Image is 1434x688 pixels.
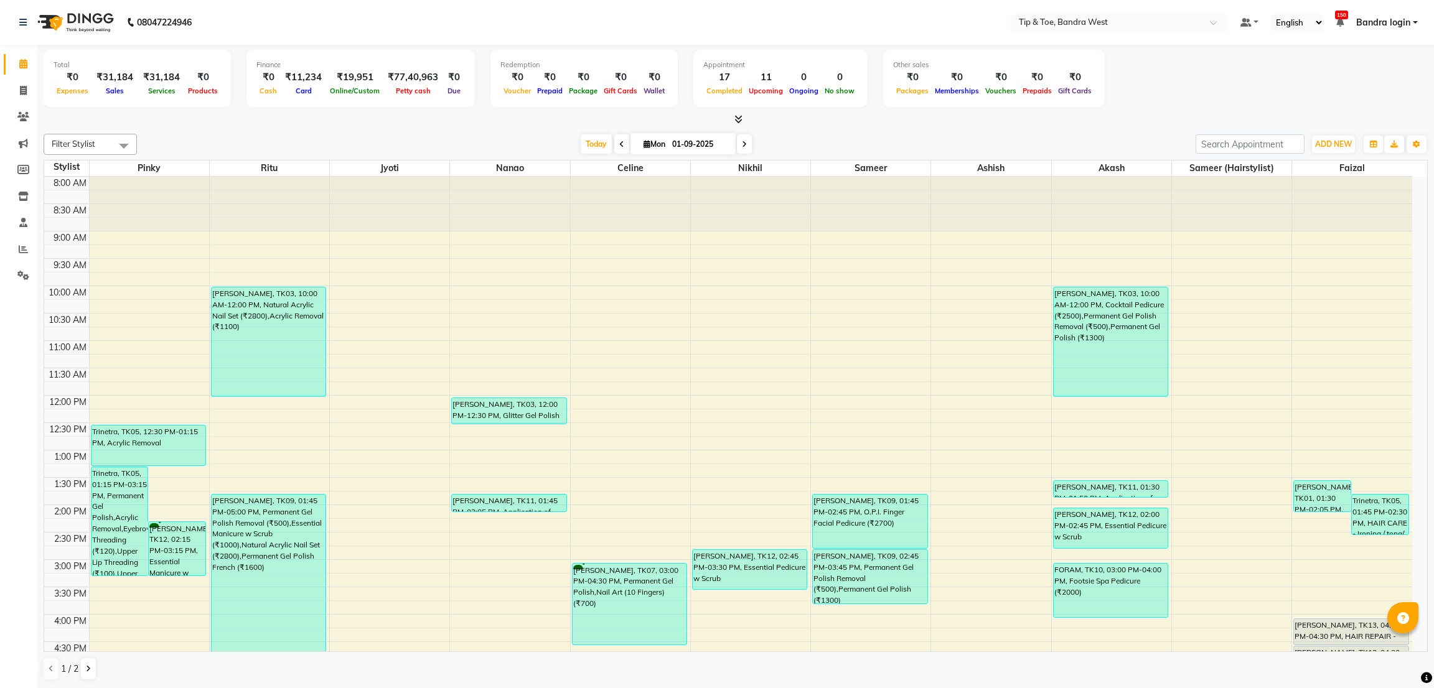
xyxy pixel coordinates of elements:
div: 3:30 PM [52,587,89,600]
div: 10:30 AM [46,314,89,327]
span: Gift Cards [601,86,640,95]
div: Stylist [44,160,89,174]
span: Vouchers [982,86,1019,95]
div: [PERSON_NAME], TK09, 01:45 PM-05:00 PM, Permanent Gel Polish Removal (₹500),Essential Manicure w ... [212,495,326,672]
span: Nikhil [691,160,810,176]
div: ₹0 [54,70,91,85]
div: 11 [746,70,786,85]
div: Trinetra, TK05, 01:45 PM-02:30 PM, HAIR CARE - Ironing / tong/ Crimp Medium-1020 (₹1020) [1352,495,1408,534]
div: ₹0 [601,70,640,85]
div: 12:00 PM [47,396,89,409]
div: 8:00 AM [51,177,89,190]
div: [PERSON_NAME], TK13, 04:00 PM-04:30 PM, HAIR REPAIR - Full Head Shave [1294,619,1408,644]
div: ₹0 [932,70,982,85]
input: 2025-09-01 [668,135,731,154]
div: [PERSON_NAME], TK12, 02:15 PM-03:15 PM, Essential Manicure w Scrub [149,522,205,575]
div: ₹31,184 [91,70,138,85]
div: 11:00 AM [46,341,89,354]
span: Wallet [640,86,668,95]
span: Due [444,86,464,95]
span: Prepaids [1019,86,1055,95]
span: Jyoti [330,160,449,176]
div: ₹0 [640,70,668,85]
span: No show [822,86,858,95]
span: Petty cash [393,86,434,95]
span: Upcoming [746,86,786,95]
span: Mon [640,139,668,149]
div: [PERSON_NAME], TK03, 10:00 AM-12:00 PM, Cocktail Pedicure (₹2500),Permanent Gel Polish Removal (₹... [1054,287,1168,396]
button: ADD NEW [1312,136,1355,153]
span: Completed [703,86,746,95]
div: ₹31,184 [138,70,185,85]
span: Packages [893,86,932,95]
div: 0 [786,70,822,85]
span: Pinky [90,160,209,176]
span: Nanao [450,160,569,176]
div: [PERSON_NAME], TK13, 04:30 PM-05:00 PM, HAIR REPAIR - Full Head Shave [1294,646,1408,672]
div: ₹0 [893,70,932,85]
span: Services [145,86,179,95]
input: Search Appointment [1196,134,1305,154]
div: 9:30 AM [51,259,89,272]
div: [PERSON_NAME], TK03, 10:00 AM-12:00 PM, Natural Acrylic Nail Set (₹2800),Acrylic Removal (₹1100) [212,287,326,396]
div: Trinetra, TK05, 12:30 PM-01:15 PM, Acrylic Removal [91,425,205,465]
span: Card [293,86,315,95]
div: ₹0 [256,70,280,85]
div: 8:30 AM [51,204,89,217]
div: ₹0 [185,70,221,85]
div: FORAM, TK10, 03:00 PM-04:00 PM, Footsie Spa Pedicure (₹2000) [1054,564,1168,617]
div: 2:30 PM [52,532,89,546]
span: Sales [103,86,127,95]
span: Products [185,86,221,95]
div: 10:00 AM [46,286,89,299]
div: ₹0 [534,70,566,85]
div: ₹0 [443,70,465,85]
div: [PERSON_NAME], TK11, 01:45 PM-02:05 PM, Application of Nail Polish [452,495,566,511]
img: logo [32,5,117,40]
div: 12:30 PM [47,423,89,436]
div: Other sales [893,60,1095,70]
span: Prepaid [534,86,566,95]
div: Trinetra, TK05, 01:15 PM-03:15 PM, Permanent Gel Polish,Acrylic Removal,Eyebrow Threading (₹120),... [91,467,148,575]
div: ₹0 [1019,70,1055,85]
div: 0 [822,70,858,85]
span: Ritu [210,160,329,176]
div: 4:30 PM [52,642,89,655]
div: [PERSON_NAME], TK03, 12:00 PM-12:30 PM, Glitter Gel Polish (₹1600) [452,398,566,424]
div: Total [54,60,221,70]
b: 08047224946 [137,5,192,40]
div: 3:00 PM [52,560,89,573]
div: ₹19,951 [327,70,383,85]
div: [PERSON_NAME], TK09, 01:45 PM-02:45 PM, O.P.I. Finger Facial Pedicure (₹2700) [813,495,927,548]
div: [PERSON_NAME], TK12, 02:00 PM-02:45 PM, Essential Pedicure w Scrub [1054,508,1168,548]
span: 150 [1335,11,1348,19]
div: Finance [256,60,465,70]
span: Memberships [932,86,982,95]
div: [PERSON_NAME], TK11, 01:30 PM-01:50 PM, Application of Nail Polish [1054,481,1168,497]
div: 17 [703,70,746,85]
div: [PERSON_NAME], TK01, 01:30 PM-02:05 PM, HAIR REPAIR - [PERSON_NAME] Edging (₹599) [1294,481,1351,511]
span: Package [566,86,601,95]
div: Appointment [703,60,858,70]
div: ₹0 [982,70,1019,85]
span: Filter Stylist [52,139,95,149]
span: Expenses [54,86,91,95]
span: Voucher [500,86,534,95]
div: 2:00 PM [52,505,89,518]
span: Today [581,134,612,154]
span: Gift Cards [1055,86,1095,95]
span: Cash [256,86,280,95]
div: 1:00 PM [52,450,89,463]
span: Ashish [931,160,1051,176]
span: Sameer [811,160,930,176]
div: [PERSON_NAME], TK09, 02:45 PM-03:45 PM, Permanent Gel Polish Removal (₹500),Permanent Gel Polish ... [813,550,927,603]
span: Sameer (hairstylist) [1172,160,1291,176]
span: Bandra login [1356,16,1410,29]
div: ₹77,40,963 [383,70,443,85]
div: ₹11,234 [280,70,327,85]
span: Akash [1052,160,1171,176]
div: [PERSON_NAME], TK07, 03:00 PM-04:30 PM, Permanent Gel Polish,Nail Art (10 Fingers) (₹700) [573,564,687,644]
div: 11:30 AM [46,368,89,381]
span: Faizal [1292,160,1412,176]
div: ₹0 [500,70,534,85]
